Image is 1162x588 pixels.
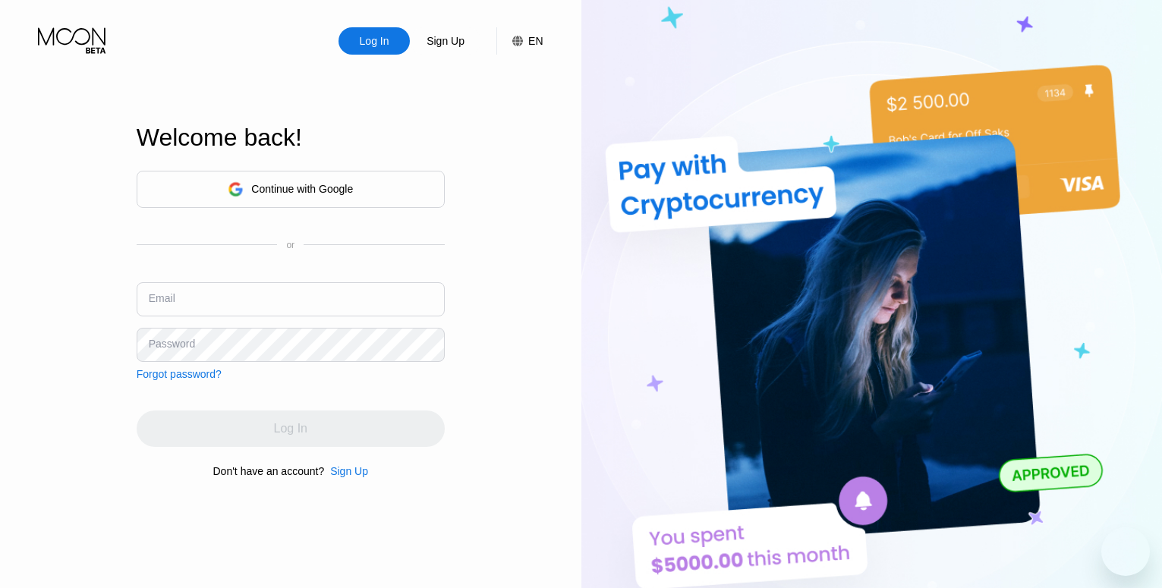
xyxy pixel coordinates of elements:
[358,33,391,49] div: Log In
[149,338,195,350] div: Password
[324,465,368,477] div: Sign Up
[528,35,543,47] div: EN
[213,465,325,477] div: Don't have an account?
[137,368,222,380] div: Forgot password?
[286,240,294,250] div: or
[251,183,353,195] div: Continue with Google
[425,33,466,49] div: Sign Up
[149,292,175,304] div: Email
[330,465,368,477] div: Sign Up
[410,27,481,55] div: Sign Up
[137,124,445,152] div: Welcome back!
[137,171,445,208] div: Continue with Google
[496,27,543,55] div: EN
[339,27,410,55] div: Log In
[1101,527,1150,576] iframe: Button to launch messaging window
